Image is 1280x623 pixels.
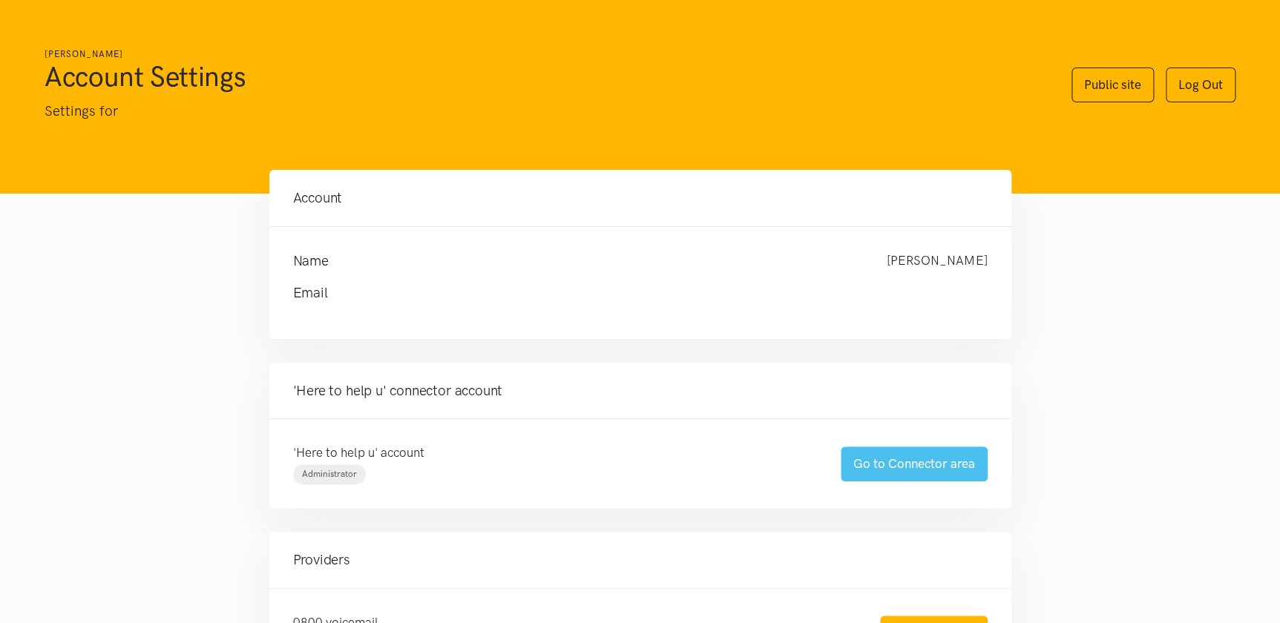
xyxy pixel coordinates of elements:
[45,59,1042,94] h1: Account Settings
[872,251,1002,271] div: [PERSON_NAME]
[45,47,1042,62] h6: [PERSON_NAME]
[45,100,1042,122] p: Settings for
[293,251,857,271] h4: Name
[841,446,988,481] a: Go to Connector area
[293,443,811,463] p: 'Here to help u' account
[1166,67,1235,102] a: Log Out
[293,283,958,303] h4: Email
[293,550,988,570] h4: Providers
[293,380,988,401] h4: 'Here to help u' connector account
[1071,67,1154,102] a: Public site
[293,188,988,208] h4: Account
[302,469,357,479] span: Administrator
